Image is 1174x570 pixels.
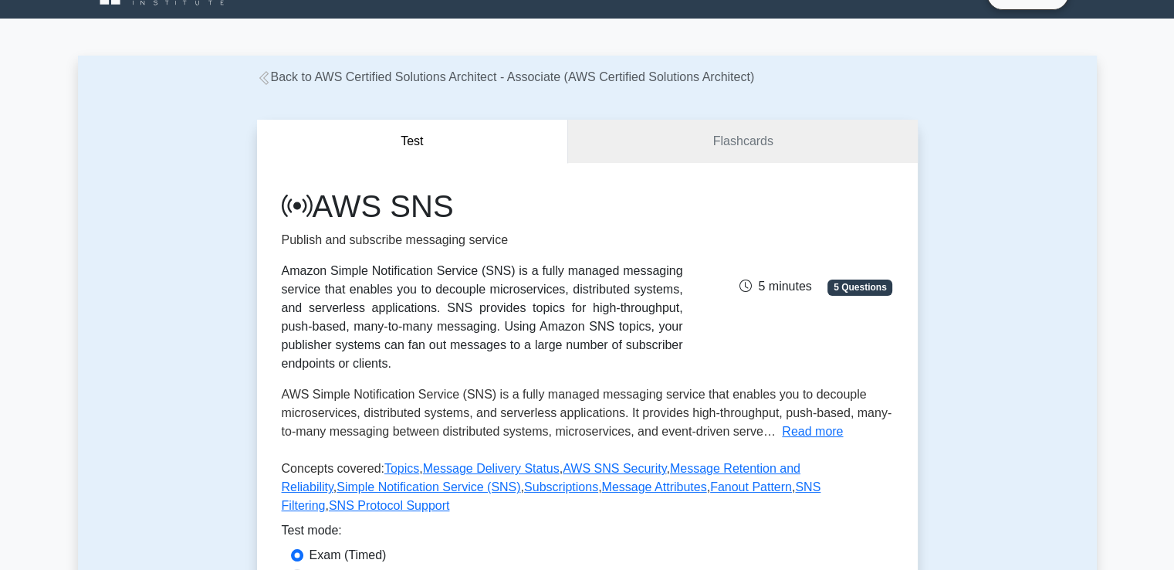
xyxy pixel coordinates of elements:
[329,499,450,512] a: SNS Protocol Support
[310,546,387,565] label: Exam (Timed)
[257,120,569,164] button: Test
[568,120,917,164] a: Flashcards
[563,462,666,475] a: AWS SNS Security
[524,480,598,494] a: Subscriptions
[827,280,892,295] span: 5 Questions
[601,480,706,494] a: Message Attributes
[337,480,520,494] a: Simple Notification Service (SNS)
[710,480,792,494] a: Fanout Pattern
[282,262,683,373] div: Amazon Simple Notification Service (SNS) is a fully managed messaging service that enables you to...
[257,70,755,83] a: Back to AWS Certified Solutions Architect - Associate (AWS Certified Solutions Architect)
[282,460,893,521] p: Concepts covered: , , , , , , , , ,
[282,231,683,249] p: Publish and subscribe messaging service
[423,462,560,475] a: Message Delivery Status
[282,521,893,546] div: Test mode:
[384,462,419,475] a: Topics
[739,280,811,293] span: 5 minutes
[282,188,683,225] h1: AWS SNS
[782,422,843,441] button: Read more
[282,388,892,438] span: AWS Simple Notification Service (SNS) is a fully managed messaging service that enables you to de...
